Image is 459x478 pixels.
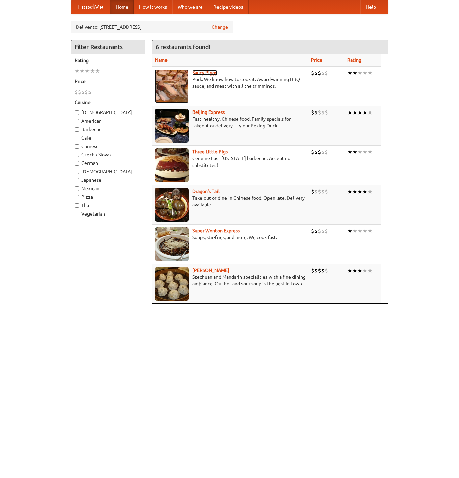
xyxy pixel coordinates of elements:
a: FoodMe [71,0,110,14]
a: Beijing Express [192,109,225,115]
li: $ [321,227,325,235]
a: [PERSON_NAME] [192,268,229,273]
li: $ [85,88,88,96]
li: $ [314,109,318,116]
label: Pizza [75,194,142,200]
li: ★ [90,67,95,75]
a: Three Little Pigs [192,149,228,154]
li: ★ [362,148,367,156]
h5: Price [75,78,142,85]
li: $ [321,188,325,195]
li: $ [325,109,328,116]
input: German [75,161,79,166]
li: $ [318,148,321,156]
a: Recipe videos [208,0,249,14]
li: ★ [367,109,373,116]
li: ★ [362,188,367,195]
label: Barbecue [75,126,142,133]
li: $ [321,148,325,156]
li: $ [321,267,325,274]
li: $ [318,267,321,274]
li: ★ [95,67,100,75]
li: ★ [347,188,352,195]
li: $ [314,227,318,235]
li: ★ [367,69,373,77]
label: Cafe [75,134,142,141]
input: Thai [75,203,79,208]
a: Help [360,0,381,14]
li: $ [81,88,85,96]
li: $ [314,267,318,274]
li: $ [311,148,314,156]
li: ★ [357,267,362,274]
input: Mexican [75,186,79,191]
li: ★ [352,109,357,116]
li: ★ [347,267,352,274]
li: $ [88,88,92,96]
p: Szechuan and Mandarin specialities with a fine dining ambiance. Our hot and sour soup is the best... [155,274,306,287]
li: $ [318,69,321,77]
li: ★ [367,188,373,195]
input: Vegetarian [75,212,79,216]
li: ★ [367,227,373,235]
li: ★ [75,67,80,75]
li: ★ [347,109,352,116]
img: saucy.jpg [155,69,189,103]
li: $ [325,69,328,77]
input: Barbecue [75,127,79,132]
li: ★ [367,148,373,156]
li: ★ [352,227,357,235]
input: [DEMOGRAPHIC_DATA] [75,110,79,115]
li: ★ [357,227,362,235]
p: Soups, stir-fries, and more. We cook fast. [155,234,306,241]
img: beijing.jpg [155,109,189,143]
p: Genuine East [US_STATE] barbecue. Accept no substitutes! [155,155,306,169]
li: $ [318,109,321,116]
li: $ [325,267,328,274]
li: ★ [352,267,357,274]
li: ★ [357,109,362,116]
li: $ [325,188,328,195]
label: Thai [75,202,142,209]
a: Rating [347,57,361,63]
a: Name [155,57,168,63]
li: $ [318,188,321,195]
img: dragon.jpg [155,188,189,222]
b: Saucy Piggy [192,70,218,75]
label: Czech / Slovak [75,151,142,158]
li: ★ [357,69,362,77]
input: American [75,119,79,123]
li: ★ [362,69,367,77]
input: [DEMOGRAPHIC_DATA] [75,170,79,174]
li: ★ [352,148,357,156]
a: Home [110,0,134,14]
li: $ [325,148,328,156]
label: Chinese [75,143,142,150]
li: $ [75,88,78,96]
img: littlepigs.jpg [155,148,189,182]
li: ★ [85,67,90,75]
li: ★ [357,188,362,195]
li: ★ [357,148,362,156]
p: Take-out or dine-in Chinese food. Open late. Delivery available [155,195,306,208]
li: $ [311,69,314,77]
a: Who we are [172,0,208,14]
input: Chinese [75,144,79,149]
p: Fast, healthy, Chinese food. Family specials for takeout or delivery. Try our Peking Duck! [155,116,306,129]
li: $ [318,227,321,235]
a: Super Wonton Express [192,228,240,233]
li: $ [311,109,314,116]
label: [DEMOGRAPHIC_DATA] [75,109,142,116]
li: ★ [362,227,367,235]
li: $ [311,188,314,195]
b: Dragon's Tail [192,188,220,194]
li: ★ [352,69,357,77]
li: $ [314,148,318,156]
li: $ [314,69,318,77]
a: Change [212,24,228,30]
label: Vegetarian [75,210,142,217]
li: ★ [347,69,352,77]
